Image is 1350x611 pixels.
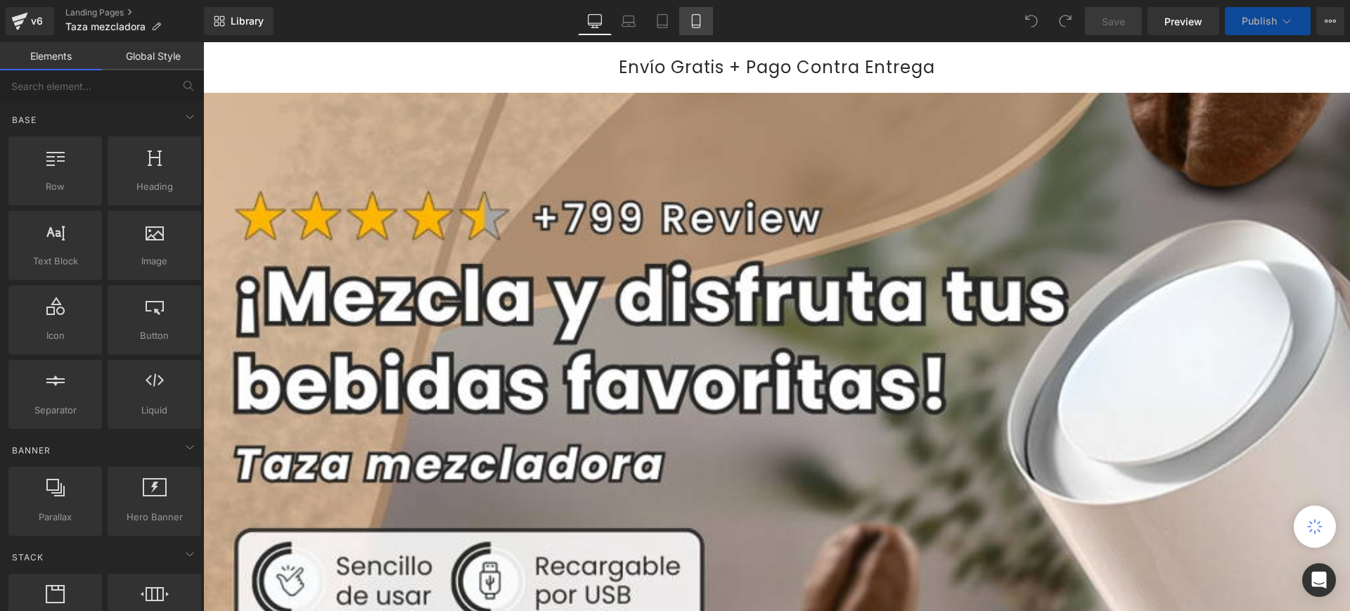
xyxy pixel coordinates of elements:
[112,328,197,343] span: Button
[1147,7,1219,35] a: Preview
[1051,7,1079,35] button: Redo
[6,7,54,35] a: v6
[612,7,645,35] a: Laptop
[112,403,197,418] span: Liquid
[28,12,46,30] div: v6
[578,7,612,35] a: Desktop
[1164,14,1202,29] span: Preview
[1102,14,1125,29] span: Save
[13,510,98,525] span: Parallax
[645,7,679,35] a: Tablet
[65,21,146,32] span: Taza mezcladora
[13,179,98,194] span: Row
[1225,7,1311,35] button: Publish
[112,179,197,194] span: Heading
[11,551,45,564] span: Stack
[1017,7,1046,35] button: Undo
[416,13,732,37] font: Envío Gratis + Pago Contra Entrega
[204,7,274,35] a: New Library
[13,403,98,418] span: Separator
[112,254,197,269] span: Image
[102,42,204,70] a: Global Style
[11,113,38,127] span: Base
[13,328,98,343] span: Icon
[13,254,98,269] span: Text Block
[1316,7,1344,35] button: More
[231,15,264,27] span: Library
[65,7,204,18] a: Landing Pages
[679,7,713,35] a: Mobile
[1302,563,1336,597] div: Open Intercom Messenger
[112,510,197,525] span: Hero Banner
[1242,15,1277,27] span: Publish
[11,444,52,457] span: Banner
